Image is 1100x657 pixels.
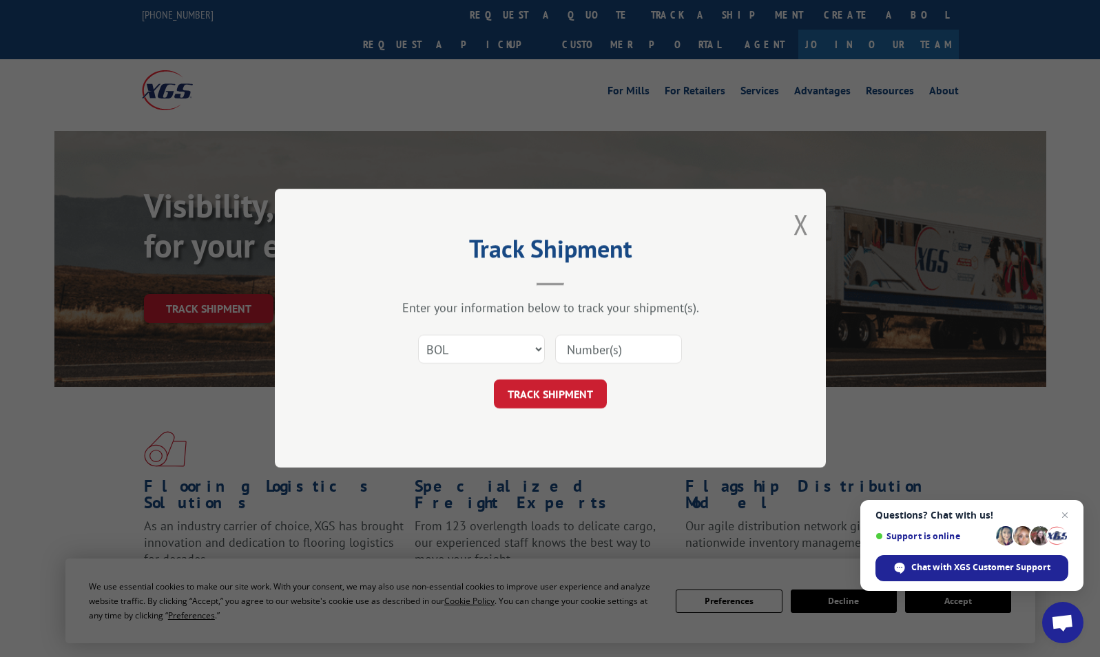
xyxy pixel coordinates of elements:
[793,206,809,242] button: Close modal
[344,300,757,316] div: Enter your information below to track your shipment(s).
[875,531,991,541] span: Support is online
[555,335,682,364] input: Number(s)
[911,561,1050,574] span: Chat with XGS Customer Support
[875,510,1068,521] span: Questions? Chat with us!
[1042,602,1083,643] div: Open chat
[494,380,607,409] button: TRACK SHIPMENT
[344,239,757,265] h2: Track Shipment
[1057,507,1073,523] span: Close chat
[875,555,1068,581] div: Chat with XGS Customer Support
